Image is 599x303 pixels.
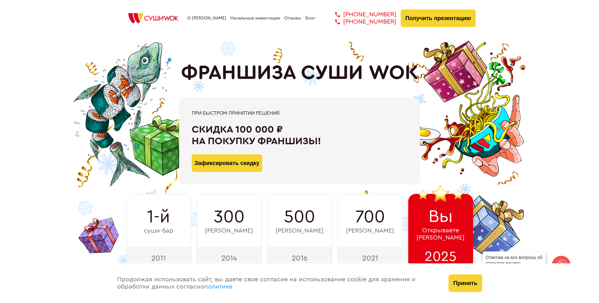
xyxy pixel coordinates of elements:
img: СУШИWOK [123,11,183,25]
span: 1-й [147,207,170,227]
span: [PERSON_NAME] [205,227,253,234]
a: [PHONE_NUMBER] [326,11,396,18]
a: [PHONE_NUMBER] [326,18,396,25]
div: 2021 [338,247,403,269]
button: Получить презентацию [401,9,476,27]
div: 2025 [408,247,473,269]
div: 2016 [267,247,332,269]
button: Принять [449,274,482,292]
span: 300 [214,207,245,227]
div: 2014 [197,247,262,269]
a: Блог [305,16,315,21]
button: Зафиксировать скидку [192,154,262,172]
span: 500 [284,207,315,227]
h1: ФРАНШИЗА СУШИ WOK [181,61,418,85]
a: политике [204,284,232,290]
a: Отзывы [284,16,301,21]
span: 700 [355,207,385,227]
span: Вы [428,207,453,227]
a: О [PERSON_NAME] [187,16,226,21]
a: Начальные инвестиции [230,16,280,21]
div: Ответим на все вопросы об открытии вашего [PERSON_NAME]! [483,251,545,275]
span: [PERSON_NAME] [346,227,394,234]
div: Скидка 100 000 ₽ на покупку франшизы! [192,124,407,147]
span: [PERSON_NAME] [275,227,324,234]
span: Открываете [PERSON_NAME] [416,227,465,241]
span: суши-бар [144,227,173,234]
div: 2011 [126,247,191,269]
div: Продолжая использовать сайт, вы даете свое согласие на использование cookie для хранения и обрабо... [111,263,443,303]
div: При быстром принятии решения [192,110,407,116]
